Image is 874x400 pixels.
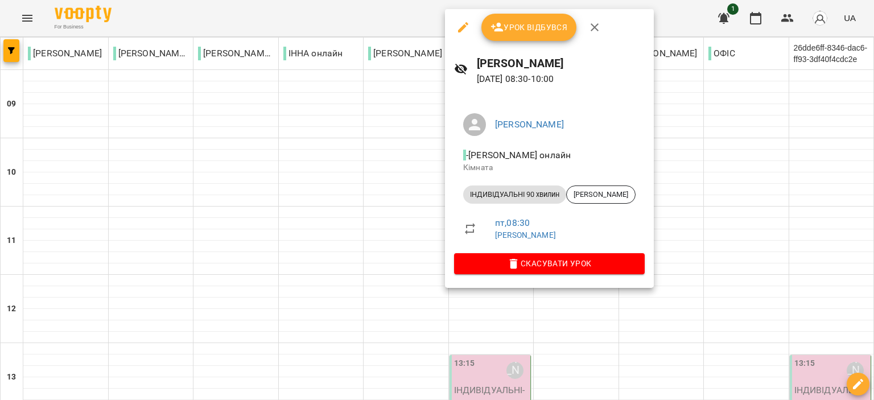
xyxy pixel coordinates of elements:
button: Урок відбувся [481,14,577,41]
span: ІНДИВІДУАЛЬНІ 90 хвилин [463,189,566,200]
p: Кімната [463,162,636,174]
a: пт , 08:30 [495,217,530,228]
div: [PERSON_NAME] [566,185,636,204]
a: [PERSON_NAME] [495,230,556,240]
span: [PERSON_NAME] [567,189,635,200]
a: [PERSON_NAME] [495,119,564,130]
span: - [PERSON_NAME] онлайн [463,150,573,160]
p: [DATE] 08:30 - 10:00 [477,72,645,86]
span: Урок відбувся [490,20,568,34]
h6: [PERSON_NAME] [477,55,645,72]
span: Скасувати Урок [463,257,636,270]
button: Скасувати Урок [454,253,645,274]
